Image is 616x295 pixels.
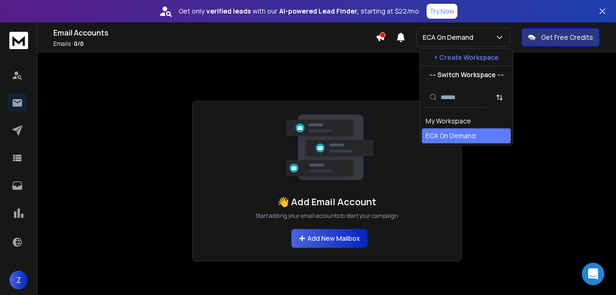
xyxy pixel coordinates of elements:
[255,212,398,220] p: Start adding your email accounts to start your campaign
[420,49,513,66] button: + Create Workspace
[179,7,419,16] p: Get only with our starting at $22/mo
[426,116,471,126] div: My Workspace
[541,33,593,42] p: Get Free Credits
[279,7,359,16] strong: AI-powered Lead Finder,
[490,88,509,107] button: Sort by Sort A-Z
[427,4,457,19] button: Try Now
[206,7,251,16] strong: verified leads
[429,70,504,79] p: --- Switch Workspace ---
[53,40,376,48] p: Emails :
[291,229,368,248] button: Add New Mailbox
[9,271,28,289] button: Z
[53,27,376,38] h1: Email Accounts
[9,32,28,49] img: logo
[582,263,604,285] div: Open Intercom Messenger
[423,33,477,42] p: ECA On Demand
[74,40,84,48] span: 0 / 0
[434,53,499,62] p: + Create Workspace
[277,195,376,209] h1: 👋 Add Email Account
[429,7,455,16] p: Try Now
[522,28,600,47] button: Get Free Credits
[426,131,476,141] div: ECA On Demand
